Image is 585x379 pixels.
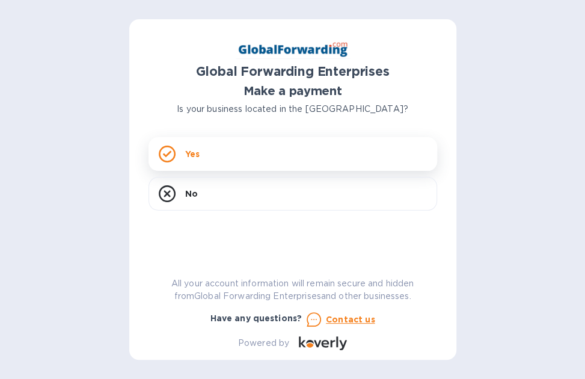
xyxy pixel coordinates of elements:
p: No [185,188,198,200]
b: Have any questions? [210,313,302,323]
b: Global Forwarding Enterprises [196,64,390,79]
h1: Make a payment [149,84,437,98]
p: Yes [185,148,200,160]
u: Contact us [326,315,375,324]
p: All your account information will remain secure and hidden from Global Forwarding Enterprises and... [149,277,437,303]
p: Is your business located in the [GEOGRAPHIC_DATA]? [149,103,437,116]
p: Powered by [238,337,289,350]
